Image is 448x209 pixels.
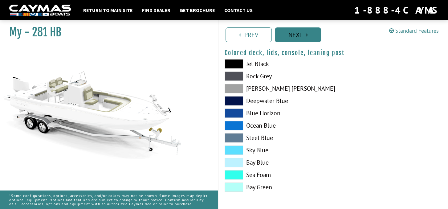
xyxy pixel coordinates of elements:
a: Get Brochure [177,6,218,14]
a: Prev [226,27,272,42]
label: Blue Horizon [225,109,327,118]
a: Return to main site [80,6,136,14]
label: Bay Blue [225,158,327,167]
label: Deepwater Blue [225,96,327,105]
a: Contact Us [221,6,256,14]
div: 1-888-4CAYMAS [354,3,439,17]
p: *Some configurations, options, accessories, and/or colors may not be shown. Some images may depic... [9,191,209,209]
h1: My - 281 HB [9,25,202,39]
a: Standard Features [389,27,439,34]
label: Sky Blue [225,145,327,155]
label: Sea Foam [225,170,327,179]
label: Ocean Blue [225,121,327,130]
label: Bay Green [225,182,327,192]
img: white-logo-c9c8dbefe5ff5ceceb0f0178aa75bf4bb51f6bca0971e226c86eb53dfe498488.png [9,5,71,16]
ul: Pagination [224,27,448,42]
label: Jet Black [225,59,327,68]
a: Next [275,27,321,42]
label: Steel Blue [225,133,327,142]
h4: Colored deck, lids, console, leaning post [225,49,442,57]
label: Rock Grey [225,72,327,81]
label: [PERSON_NAME] [PERSON_NAME] [225,84,327,93]
a: Find Dealer [139,6,173,14]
